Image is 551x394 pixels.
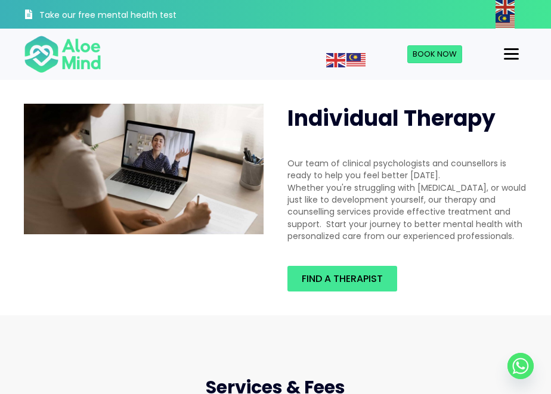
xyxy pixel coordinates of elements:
a: Whatsapp [507,353,534,379]
img: Aloe mind Logo [24,35,101,74]
button: Menu [499,44,524,64]
a: Take our free mental health test [24,3,177,29]
div: Whether you're struggling with [MEDICAL_DATA], or would just like to development yourself, our th... [287,182,527,242]
img: Therapy online individual [24,104,264,234]
a: English [326,54,346,66]
a: Book Now [407,45,462,63]
a: English [496,1,516,13]
img: ms [346,53,366,67]
img: en [326,53,345,67]
a: Find a therapist [287,266,397,291]
span: Find a therapist [302,272,383,286]
h3: Take our free mental health test [39,10,177,21]
div: Our team of clinical psychologists and counsellors is ready to help you feel better [DATE]. [287,157,527,182]
span: Individual Therapy [287,103,496,134]
img: ms [496,14,515,29]
span: Book Now [413,48,457,60]
a: Malay [346,54,367,66]
a: Malay [496,15,516,27]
